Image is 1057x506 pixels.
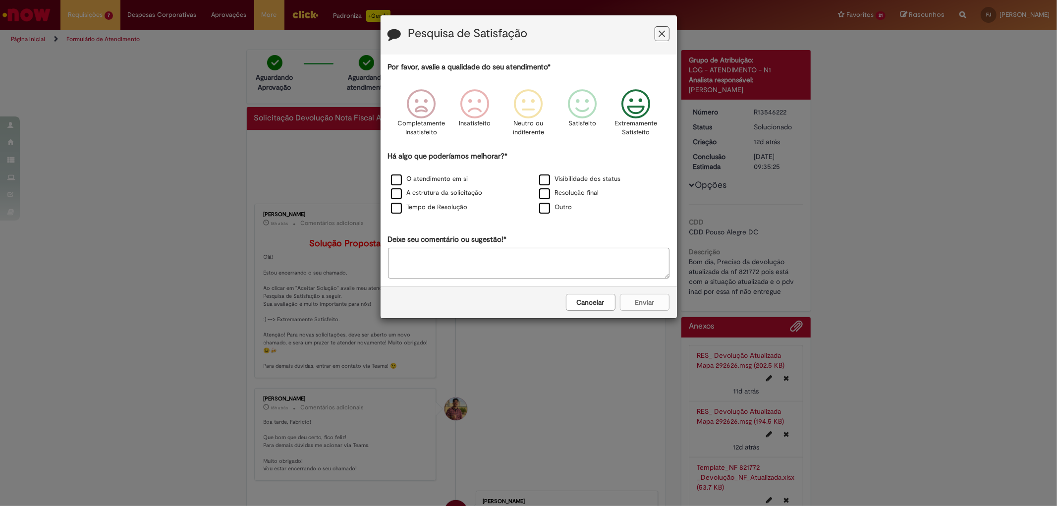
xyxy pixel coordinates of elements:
label: Outro [539,203,572,212]
label: Resolução final [539,188,599,198]
div: Insatisfeito [449,82,500,150]
p: Extremamente Satisfeito [614,119,657,137]
button: Cancelar [566,294,615,311]
label: Por favor, avalie a qualidade do seu atendimento* [388,62,551,72]
label: Pesquisa de Satisfação [408,27,528,40]
div: Neutro ou indiferente [503,82,554,150]
p: Neutro ou indiferente [510,119,546,137]
p: Completamente Insatisfeito [397,119,445,137]
div: Satisfeito [557,82,608,150]
div: Extremamente Satisfeito [611,82,661,150]
p: Satisfeito [568,119,596,128]
label: Visibilidade dos status [539,174,621,184]
div: Completamente Insatisfeito [396,82,446,150]
label: Tempo de Resolução [391,203,468,212]
label: A estrutura da solicitação [391,188,483,198]
label: Deixe seu comentário ou sugestão!* [388,234,507,245]
div: Há algo que poderíamos melhorar?* [388,151,669,215]
p: Insatisfeito [459,119,491,128]
label: O atendimento em si [391,174,468,184]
